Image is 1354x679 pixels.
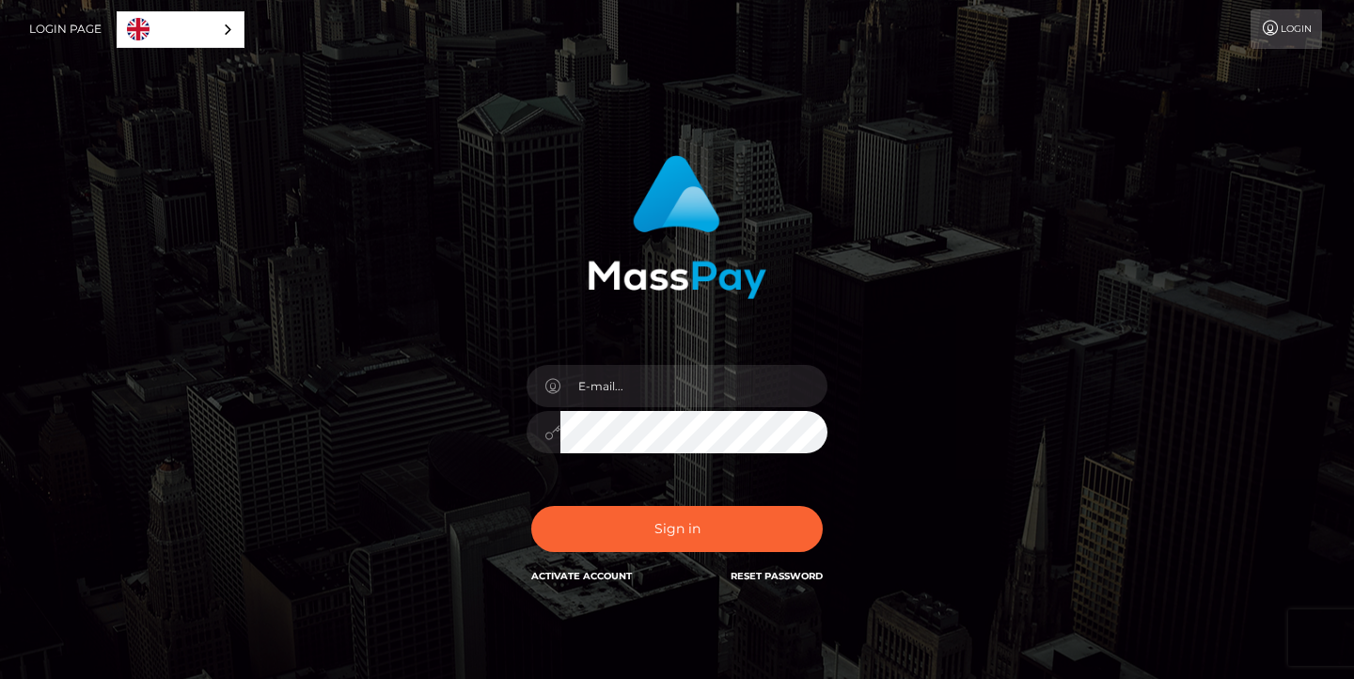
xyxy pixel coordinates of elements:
button: Sign in [531,506,823,552]
a: Activate Account [531,570,632,582]
img: MassPay Login [588,155,766,299]
div: Language [117,11,244,48]
input: E-mail... [560,365,827,407]
aside: Language selected: English [117,11,244,48]
a: Login [1251,9,1322,49]
a: English [118,12,244,47]
a: Login Page [29,9,102,49]
a: Reset Password [731,570,823,582]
